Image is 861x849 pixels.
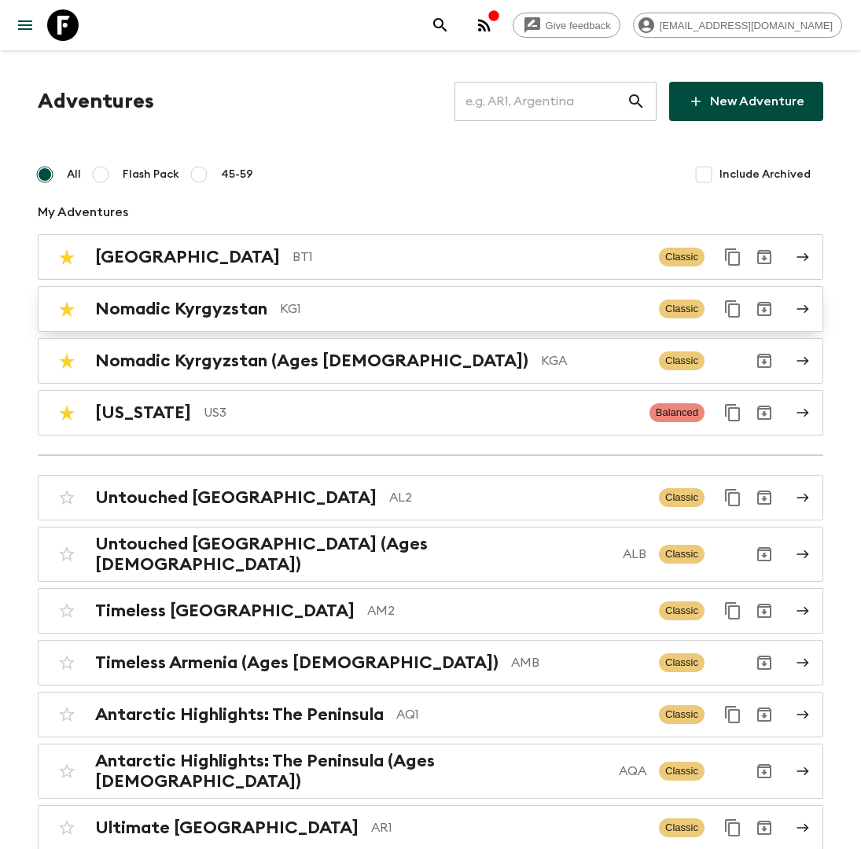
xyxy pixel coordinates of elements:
[719,167,811,182] span: Include Archived
[371,818,646,837] p: AR1
[659,300,705,318] span: Classic
[38,390,823,436] a: [US_STATE]US3BalancedDuplicate for 45-59Archive
[95,247,280,267] h2: [GEOGRAPHIC_DATA]
[38,203,823,222] p: My Adventures
[659,488,705,507] span: Classic
[67,167,81,182] span: All
[659,545,705,564] span: Classic
[717,397,749,428] button: Duplicate for 45-59
[651,20,841,31] span: [EMAIL_ADDRESS][DOMAIN_NAME]
[95,402,191,423] h2: [US_STATE]
[454,79,627,123] input: e.g. AR1, Argentina
[204,403,637,422] p: US3
[659,818,705,837] span: Classic
[38,475,823,520] a: Untouched [GEOGRAPHIC_DATA]AL2ClassicDuplicate for 45-59Archive
[38,640,823,685] a: Timeless Armenia (Ages [DEMOGRAPHIC_DATA])AMBClassicArchive
[717,595,749,627] button: Duplicate for 45-59
[659,351,705,370] span: Classic
[95,534,610,575] h2: Untouched [GEOGRAPHIC_DATA] (Ages [DEMOGRAPHIC_DATA])
[293,248,646,266] p: BT1
[749,345,780,377] button: Archive
[717,293,749,325] button: Duplicate for 45-59
[619,762,646,781] p: AQA
[623,545,646,564] p: ALB
[513,13,620,38] a: Give feedback
[95,351,528,371] h2: Nomadic Kyrgyzstan (Ages [DEMOGRAPHIC_DATA])
[749,699,780,730] button: Archive
[38,692,823,737] a: Antarctic Highlights: The PeninsulaAQ1ClassicDuplicate for 45-59Archive
[38,234,823,280] a: [GEOGRAPHIC_DATA]BT1ClassicDuplicate for 45-59Archive
[280,300,646,318] p: KG1
[749,293,780,325] button: Archive
[396,705,646,724] p: AQ1
[95,751,606,792] h2: Antarctic Highlights: The Peninsula (Ages [DEMOGRAPHIC_DATA])
[95,818,359,838] h2: Ultimate [GEOGRAPHIC_DATA]
[95,704,384,725] h2: Antarctic Highlights: The Peninsula
[511,653,646,672] p: AMB
[95,652,499,673] h2: Timeless Armenia (Ages [DEMOGRAPHIC_DATA])
[123,167,179,182] span: Flash Pack
[749,812,780,843] button: Archive
[659,653,705,672] span: Classic
[367,601,646,620] p: AM2
[38,286,823,332] a: Nomadic KyrgyzstanKG1ClassicDuplicate for 45-59Archive
[717,482,749,513] button: Duplicate for 45-59
[95,299,267,319] h2: Nomadic Kyrgyzstan
[749,595,780,627] button: Archive
[717,241,749,273] button: Duplicate for 45-59
[9,9,41,41] button: menu
[38,86,154,117] h1: Adventures
[659,705,705,724] span: Classic
[749,647,780,678] button: Archive
[749,538,780,570] button: Archive
[425,9,456,41] button: search adventures
[95,487,377,508] h2: Untouched [GEOGRAPHIC_DATA]
[389,488,646,507] p: AL2
[659,248,705,266] span: Classic
[749,755,780,787] button: Archive
[659,762,705,781] span: Classic
[669,82,823,121] a: New Adventure
[95,601,355,621] h2: Timeless [GEOGRAPHIC_DATA]
[541,351,646,370] p: KGA
[221,167,253,182] span: 45-59
[749,397,780,428] button: Archive
[749,482,780,513] button: Archive
[633,13,842,38] div: [EMAIL_ADDRESS][DOMAIN_NAME]
[659,601,705,620] span: Classic
[717,699,749,730] button: Duplicate for 45-59
[717,812,749,843] button: Duplicate for 45-59
[38,527,823,582] a: Untouched [GEOGRAPHIC_DATA] (Ages [DEMOGRAPHIC_DATA])ALBClassicArchive
[749,241,780,273] button: Archive
[38,338,823,384] a: Nomadic Kyrgyzstan (Ages [DEMOGRAPHIC_DATA])KGAClassicArchive
[38,744,823,799] a: Antarctic Highlights: The Peninsula (Ages [DEMOGRAPHIC_DATA])AQAClassicArchive
[649,403,705,422] span: Balanced
[38,588,823,634] a: Timeless [GEOGRAPHIC_DATA]AM2ClassicDuplicate for 45-59Archive
[537,20,620,31] span: Give feedback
